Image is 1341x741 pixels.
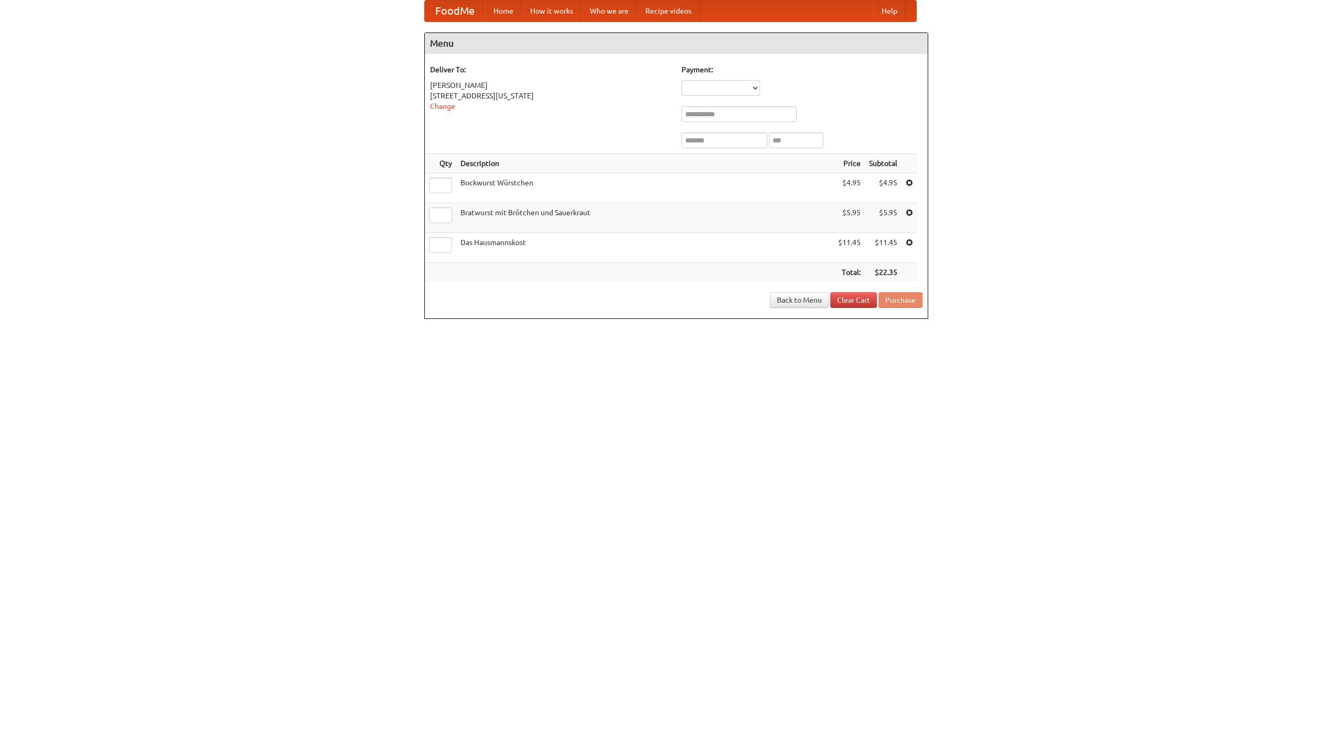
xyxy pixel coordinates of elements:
[830,292,877,308] a: Clear Cart
[878,292,922,308] button: Purchase
[834,173,865,203] td: $4.95
[425,33,928,54] h4: Menu
[865,154,902,173] th: Subtotal
[873,1,906,21] a: Help
[430,80,671,91] div: [PERSON_NAME]
[834,203,865,233] td: $5.95
[456,233,834,263] td: Das Hausmannskost
[834,233,865,263] td: $11.45
[430,64,671,75] h5: Deliver To:
[456,154,834,173] th: Description
[522,1,581,21] a: How it works
[865,173,902,203] td: $4.95
[834,154,865,173] th: Price
[865,203,902,233] td: $5.95
[865,233,902,263] td: $11.45
[865,263,902,282] th: $22.35
[834,263,865,282] th: Total:
[770,292,829,308] a: Back to Menu
[430,91,671,101] div: [STREET_ADDRESS][US_STATE]
[430,102,455,110] a: Change
[425,154,456,173] th: Qty
[581,1,637,21] a: Who we are
[682,64,922,75] h5: Payment:
[637,1,700,21] a: Recipe videos
[425,1,485,21] a: FoodMe
[456,203,834,233] td: Bratwurst mit Brötchen und Sauerkraut
[456,173,834,203] td: Bockwurst Würstchen
[485,1,522,21] a: Home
